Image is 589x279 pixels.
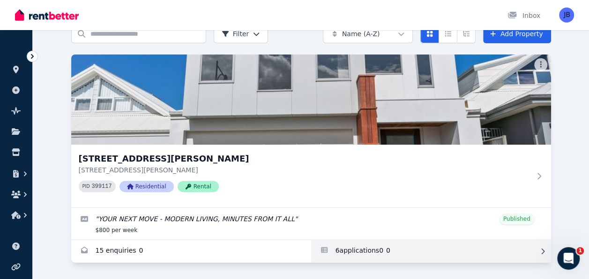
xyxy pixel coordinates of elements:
img: JACQUELINE BARRY [559,8,574,23]
span: Rental [178,181,219,192]
code: 399117 [91,183,112,190]
span: 1 [576,247,584,255]
img: RentBetter [15,8,79,22]
a: Edit listing: YOUR NEXT MOVE - MODERN LIVING, MINUTES FROM IT ALL [71,208,551,240]
a: 7 Laddon Rd, Clarkson[STREET_ADDRESS][PERSON_NAME][STREET_ADDRESS][PERSON_NAME]PID 399117Resident... [71,54,551,207]
div: Inbox [507,11,540,20]
span: Residential [119,181,174,192]
p: [STREET_ADDRESS][PERSON_NAME] [79,165,530,175]
button: Filter [214,24,268,43]
img: 7 Laddon Rd, Clarkson [71,54,551,145]
span: Filter [222,29,249,39]
a: Applications for 7 Laddon Rd, Clarkson [311,240,551,263]
button: Expanded list view [457,24,476,43]
a: Add Property [483,24,551,43]
button: Name (A-Z) [323,24,413,43]
button: More options [534,58,547,71]
span: Name (A-Z) [342,29,380,39]
button: Compact list view [439,24,457,43]
a: Enquiries for 7 Laddon Rd, Clarkson [71,240,311,263]
iframe: Intercom live chat [557,247,580,270]
h3: [STREET_ADDRESS][PERSON_NAME] [79,152,530,165]
button: Card view [420,24,439,43]
div: View options [420,24,476,43]
small: PID [82,184,90,189]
